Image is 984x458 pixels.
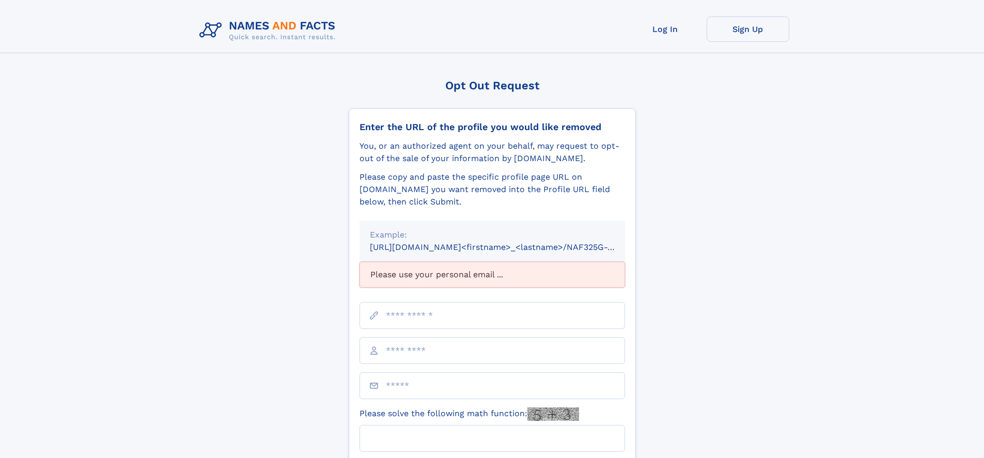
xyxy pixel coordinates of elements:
div: Opt Out Request [349,79,636,92]
label: Please solve the following math function: [360,407,579,421]
div: Please use your personal email ... [360,262,625,288]
small: [URL][DOMAIN_NAME]<firstname>_<lastname>/NAF325G-xxxxxxxx [370,242,645,252]
div: Please copy and paste the specific profile page URL on [DOMAIN_NAME] you want removed into the Pr... [360,171,625,208]
a: Sign Up [707,17,789,42]
a: Log In [624,17,707,42]
div: Example: [370,229,615,241]
img: Logo Names and Facts [195,17,344,44]
div: You, or an authorized agent on your behalf, may request to opt-out of the sale of your informatio... [360,140,625,165]
div: Enter the URL of the profile you would like removed [360,121,625,133]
